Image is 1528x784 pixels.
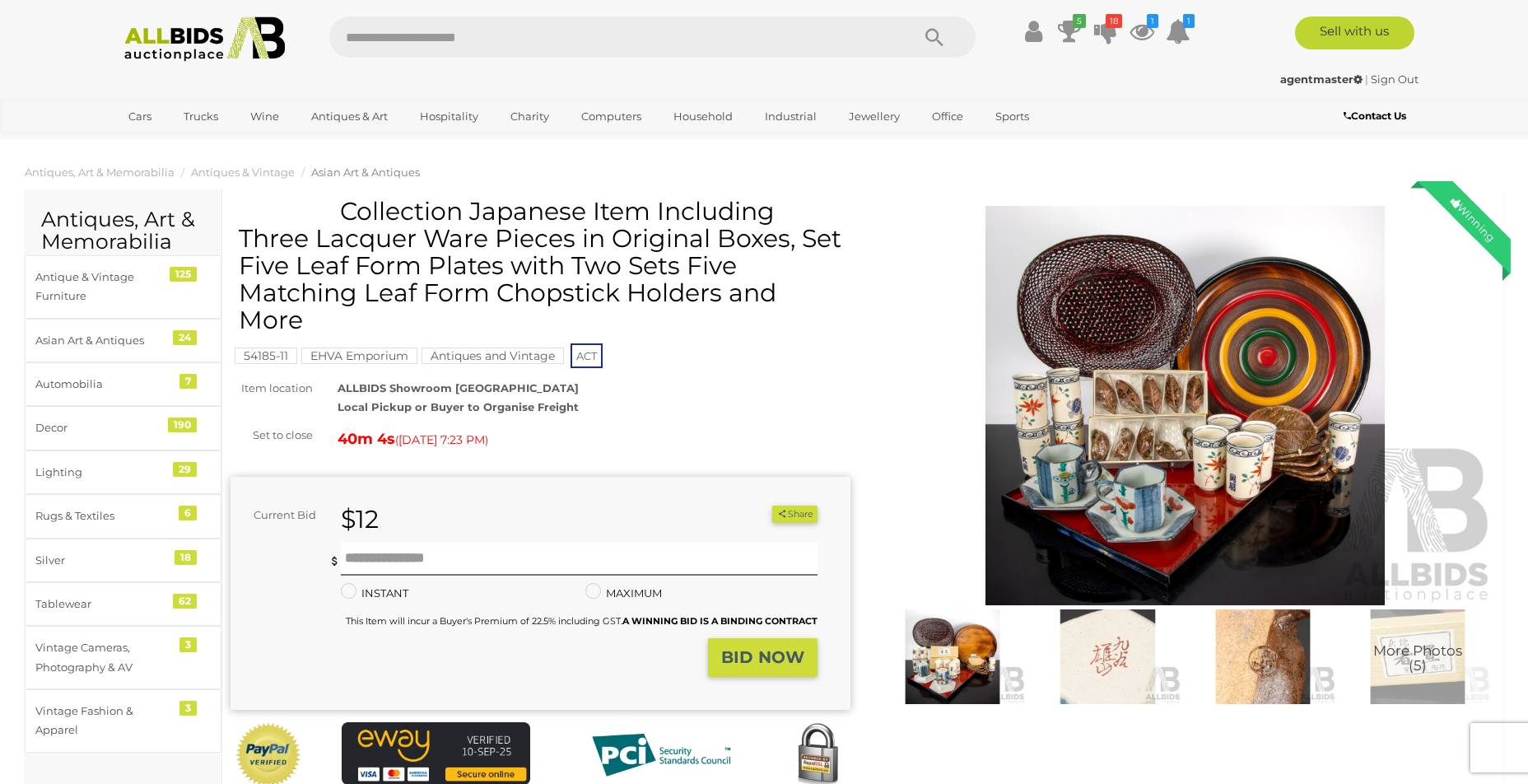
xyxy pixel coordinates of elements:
span: ( ) [395,433,488,446]
a: Asian Art & Antiques 24 [25,319,221,362]
div: Rugs & Textiles [35,506,171,525]
strong: agentmaster [1280,72,1363,86]
h1: Collection Japanese Item Including Three Lacquer Ware Pieces in Original Boxes, Set Five Leaf For... [239,198,846,334]
mark: 54185-11 [235,348,297,364]
a: Vintage Cameras, Photography & AV 3 [25,626,221,689]
div: 29 [173,462,197,477]
a: Antique & Vintage Furniture 125 [25,255,221,319]
img: Collection Japanese Item Including Three Lacquer Ware Pieces in Original Boxes, Set Five Leaf For... [1034,609,1181,704]
div: Asian Art & Antiques [35,331,171,350]
div: 62 [173,594,197,609]
div: Silver [35,551,171,570]
div: Automobilia [35,375,171,394]
div: Set to close [218,426,325,445]
a: 5 [1057,16,1082,46]
span: [DATE] 7:23 PM [398,432,485,447]
li: Watch this item [753,506,770,523]
div: Winning [1435,181,1511,257]
a: Decor 190 [25,406,221,450]
a: More Photos(5) [1344,609,1491,704]
a: [GEOGRAPHIC_DATA] [118,130,256,157]
div: Lighting [35,463,171,482]
a: Antiques, Art & Memorabilia [25,166,175,179]
button: Search [893,16,976,58]
div: Decor [35,418,171,437]
div: 125 [170,267,197,282]
a: Automobilia 7 [25,362,221,406]
div: 3 [179,701,197,716]
a: Asian Art & Antiques [311,166,420,179]
a: Trucks [173,103,229,130]
small: This Item will incur a Buyer's Premium of 22.5% including GST. [346,615,818,627]
a: agentmaster [1280,72,1365,86]
b: A WINNING BID IS A BINDING CONTRACT [622,615,818,627]
div: 24 [173,330,197,345]
div: 18 [175,550,197,565]
img: Collection Japanese Item Including Three Lacquer Ware Pieces in Original Boxes, Set Five Leaf For... [1190,609,1336,704]
button: BID NOW [708,638,818,677]
div: 6 [179,506,197,520]
a: Household [663,103,743,130]
a: Antiques and Vintage [422,349,564,362]
b: Contact Us [1344,110,1406,122]
div: Current Bid [231,506,328,525]
strong: Local Pickup or Buyer to Organise Freight [338,400,579,413]
a: Vintage Fashion & Apparel 3 [25,689,221,753]
label: INSTANT [341,584,408,603]
mark: EHVA Emporium [301,348,417,364]
a: 18 [1093,16,1118,46]
label: MAXIMUM [585,584,662,603]
a: Jewellery [838,103,911,130]
div: Vintage Fashion & Apparel [35,702,171,740]
img: Collection Japanese Item Including Three Lacquer Ware Pieces in Original Boxes, Set Five Leaf For... [1344,609,1491,704]
div: 7 [179,374,197,389]
a: Rugs & Textiles 6 [25,494,221,538]
a: 1 [1130,16,1154,46]
a: EHVA Emporium [301,349,417,362]
div: 190 [168,418,197,432]
a: Antiques & Vintage [191,166,295,179]
i: 1 [1147,14,1158,28]
img: Collection Japanese Item Including Three Lacquer Ware Pieces in Original Boxes, Set Five Leaf For... [875,206,1495,605]
img: Collection Japanese Item Including Three Lacquer Ware Pieces in Original Boxes, Set Five Leaf For... [879,609,1026,704]
span: | [1365,72,1368,86]
a: Sports [985,103,1040,130]
mark: Antiques and Vintage [422,348,564,364]
i: 1 [1183,14,1195,28]
h2: Antiques, Art & Memorabilia [41,208,205,254]
a: Lighting 29 [25,450,221,494]
a: Antiques & Art [300,103,398,130]
a: Sign Out [1371,72,1419,86]
a: Hospitality [409,103,489,130]
a: Wine [240,103,290,130]
a: Industrial [754,103,827,130]
a: Silver 18 [25,539,221,582]
div: 3 [179,637,197,652]
strong: $12 [341,504,379,534]
div: Vintage Cameras, Photography & AV [35,638,171,677]
button: Share [772,506,818,523]
a: Office [921,103,974,130]
div: Antique & Vintage Furniture [35,268,171,306]
strong: ALLBIDS Showroom [GEOGRAPHIC_DATA] [338,381,579,394]
strong: BID NOW [721,647,804,667]
a: Cars [118,103,162,130]
a: Sell with us [1295,16,1414,49]
div: Item location [218,379,325,398]
a: Tablewear 62 [25,582,221,626]
a: 1 [1166,16,1190,46]
span: ACT [571,343,603,368]
a: 54185-11 [235,349,297,362]
img: Allbids.com.au [115,16,294,62]
a: Charity [500,103,560,130]
a: Contact Us [1344,107,1410,125]
a: Computers [571,103,652,130]
div: Tablewear [35,595,171,614]
i: 5 [1073,14,1086,28]
i: 18 [1106,14,1122,28]
span: More Photos (5) [1373,643,1462,674]
strong: 40m 4s [338,430,395,448]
